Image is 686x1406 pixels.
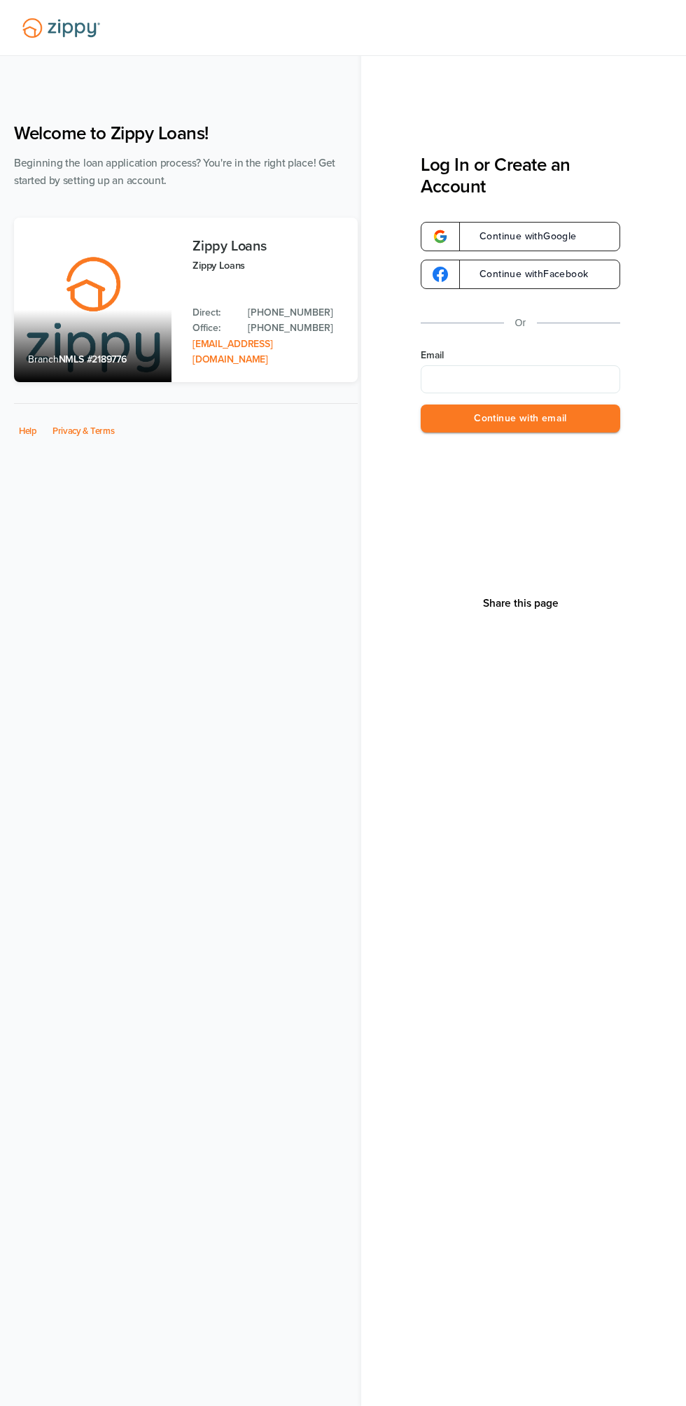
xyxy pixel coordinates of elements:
span: Continue with Facebook [465,269,588,279]
p: Direct: [192,305,234,321]
h3: Log In or Create an Account [421,154,620,197]
h3: Zippy Loans [192,239,344,254]
span: Continue with Google [465,232,577,241]
a: Email Address: zippyguide@zippymh.com [192,338,272,365]
h1: Welcome to Zippy Loans! [14,122,358,144]
a: Privacy & Terms [52,426,115,437]
p: Office: [192,321,234,336]
a: Office Phone: 512-975-2947 [248,321,344,336]
button: Continue with email [421,405,620,433]
button: Share This Page [479,596,563,610]
img: Lender Logo [14,12,108,44]
span: NMLS #2189776 [59,353,127,365]
span: Beginning the loan application process? You're in the right place! Get started by setting up an a... [14,157,335,187]
a: Direct Phone: 512-975-2947 [248,305,344,321]
a: google-logoContinue withFacebook [421,260,620,289]
span: Branch [28,353,59,365]
label: Email [421,349,620,363]
a: google-logoContinue withGoogle [421,222,620,251]
p: Zippy Loans [192,258,344,274]
img: google-logo [433,267,448,282]
p: Or [515,314,526,332]
img: google-logo [433,229,448,244]
input: Email Address [421,365,620,393]
a: Help [19,426,37,437]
